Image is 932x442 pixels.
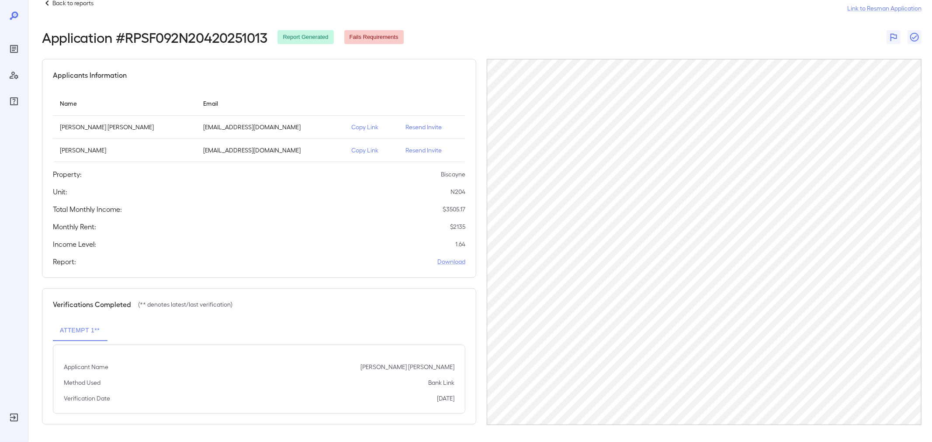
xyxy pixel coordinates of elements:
[437,394,454,403] p: [DATE]
[450,222,465,231] p: $ 2135
[203,123,337,131] p: [EMAIL_ADDRESS][DOMAIN_NAME]
[7,411,21,425] div: Log Out
[455,240,465,249] p: 1.64
[196,91,344,116] th: Email
[450,187,465,196] p: N204
[7,42,21,56] div: Reports
[7,94,21,108] div: FAQ
[53,91,196,116] th: Name
[203,146,337,155] p: [EMAIL_ADDRESS][DOMAIN_NAME]
[64,378,100,387] p: Method Used
[53,239,96,249] h5: Income Level:
[64,363,108,371] p: Applicant Name
[360,363,454,371] p: [PERSON_NAME] [PERSON_NAME]
[53,299,131,310] h5: Verifications Completed
[908,30,922,44] button: Close Report
[351,146,392,155] p: Copy Link
[887,30,901,44] button: Flag Report
[443,205,465,214] p: $ 3505.17
[351,123,392,131] p: Copy Link
[7,68,21,82] div: Manage Users
[53,169,82,180] h5: Property:
[53,320,107,341] button: Attempt 1**
[60,146,189,155] p: [PERSON_NAME]
[42,29,267,45] h2: Application # RPSF092N20420251013
[60,123,189,131] p: [PERSON_NAME] [PERSON_NAME]
[428,378,454,387] p: Bank Link
[53,221,96,232] h5: Monthly Rent:
[277,33,333,41] span: Report Generated
[64,394,110,403] p: Verification Date
[53,186,67,197] h5: Unit:
[53,91,465,162] table: simple table
[406,146,459,155] p: Resend Invite
[847,4,922,13] a: Link to Resman Application
[53,70,127,80] h5: Applicants Information
[437,257,465,266] a: Download
[53,204,122,214] h5: Total Monthly Income:
[138,300,232,309] p: (** denotes latest/last verification)
[344,33,404,41] span: Fails Requirements
[441,170,465,179] p: Biscayne
[406,123,459,131] p: Resend Invite
[53,256,76,267] h5: Report:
